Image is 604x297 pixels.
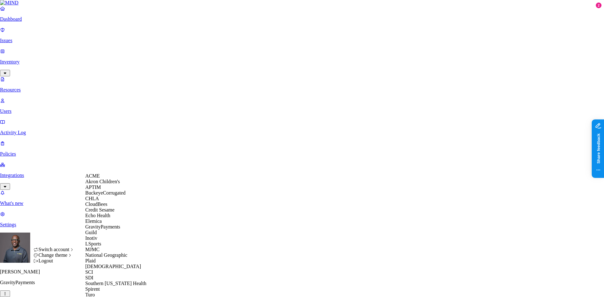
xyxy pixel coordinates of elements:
span: Spirent [85,286,100,292]
div: Logout [33,258,75,264]
span: Akron Children's [85,179,120,184]
span: CHLA [85,196,99,201]
span: Plaid [85,258,96,263]
span: Elemica [85,218,102,224]
span: SCI [85,269,93,275]
span: Inotiv [85,235,97,241]
span: SDI [85,275,93,280]
span: ACME [85,173,100,179]
span: MJMC [85,247,99,252]
span: Guild [85,230,97,235]
span: APTIM [85,184,101,190]
span: BuckeyeCorrugated [85,190,126,195]
span: Southern [US_STATE] Health [85,281,146,286]
span: LSports [85,241,101,246]
span: Echo Health [85,213,110,218]
span: National Geographic [85,252,127,258]
span: CloudBees [85,201,107,207]
span: [DEMOGRAPHIC_DATA] [85,264,141,269]
span: GravityPayments [85,224,120,229]
span: Switch account [38,247,69,252]
span: Change theme [38,252,67,258]
span: Credit Sesame [85,207,115,212]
